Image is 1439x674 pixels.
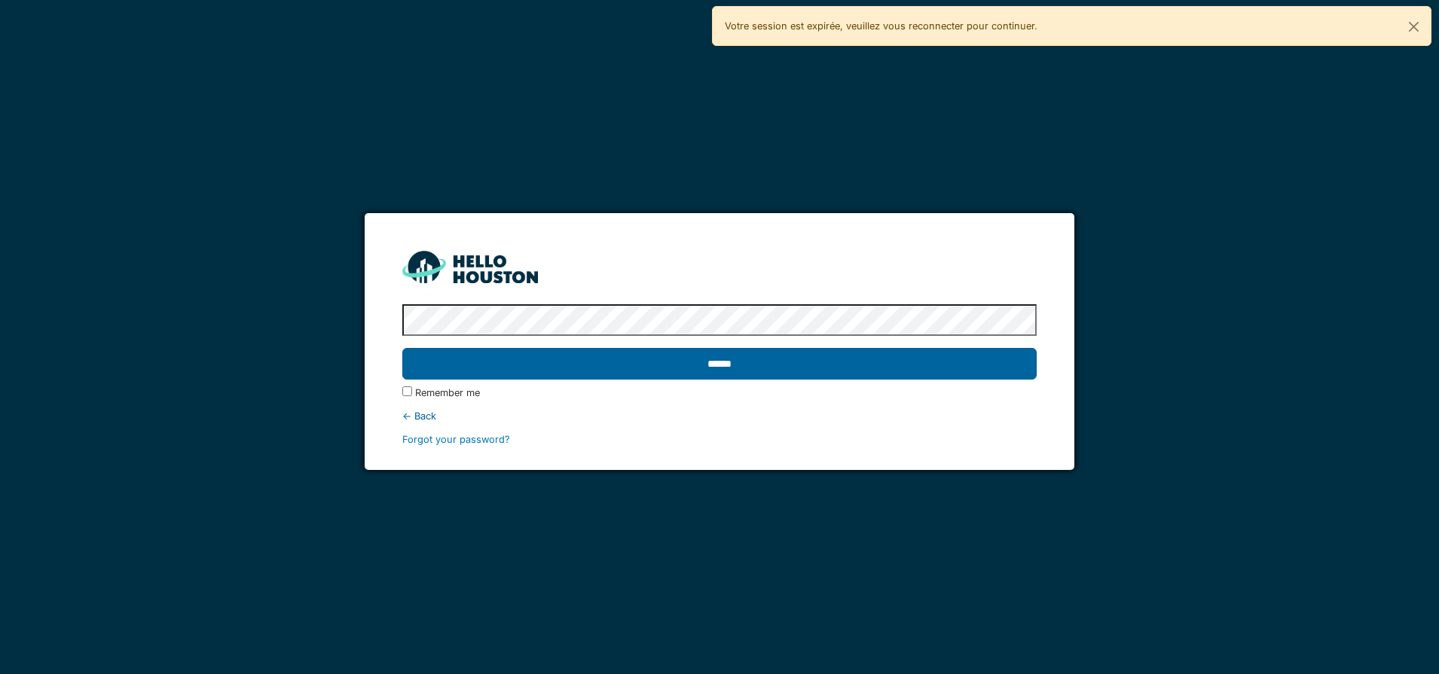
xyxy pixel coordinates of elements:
[712,6,1431,46] div: Votre session est expirée, veuillez vous reconnecter pour continuer.
[402,251,538,283] img: HH_line-BYnF2_Hg.png
[1397,7,1431,47] button: Close
[415,386,480,400] label: Remember me
[402,409,1037,423] div: ← Back
[402,434,510,445] a: Forgot your password?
